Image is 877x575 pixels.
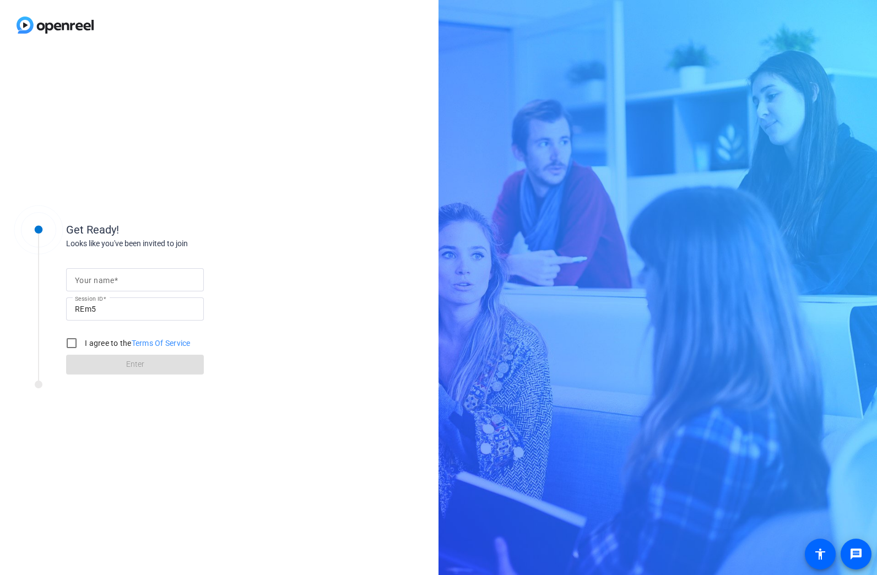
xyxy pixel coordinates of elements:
mat-icon: message [849,547,863,561]
a: Terms Of Service [132,339,191,348]
label: I agree to the [83,338,191,349]
mat-icon: accessibility [814,547,827,561]
div: Looks like you've been invited to join [66,238,286,249]
mat-label: Session ID [75,295,103,302]
div: Get Ready! [66,221,286,238]
mat-label: Your name [75,276,114,285]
